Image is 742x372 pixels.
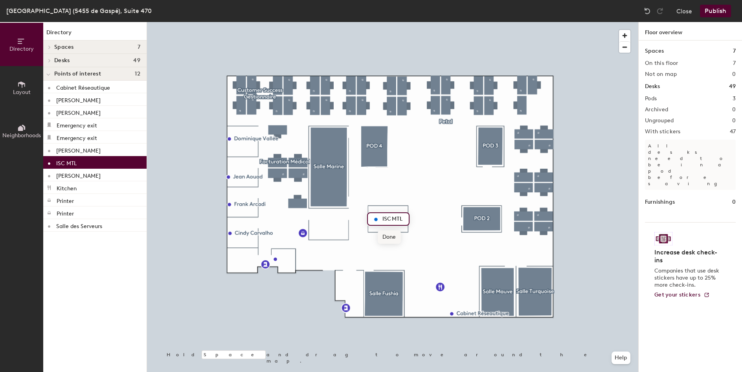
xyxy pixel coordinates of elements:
h2: Pods [645,96,657,102]
h1: Desks [645,82,660,91]
p: [PERSON_NAME] [56,95,101,104]
h2: 7 [733,60,736,66]
p: [PERSON_NAME] [56,170,101,179]
p: Cabinet Réseautique [56,82,110,91]
img: Undo [643,7,651,15]
h2: On this floor [645,60,678,66]
img: generic_marker [371,215,380,224]
h1: 0 [732,198,736,206]
span: Directory [9,46,34,52]
p: All desks need to be in a pod before saving [645,140,736,190]
h1: Floor overview [639,22,742,41]
a: Get your stickers [654,292,710,298]
h2: 3 [733,96,736,102]
p: Printer [57,195,74,204]
h2: 0 [732,118,736,124]
span: 7 [138,44,140,50]
p: [PERSON_NAME] [56,145,101,154]
button: Help [612,352,630,364]
h2: 0 [732,107,736,113]
h2: 0 [732,71,736,77]
span: Spaces [54,44,74,50]
p: ISC MTL [56,158,77,167]
h2: 47 [729,129,736,135]
p: Companies that use desk stickers have up to 25% more check-ins. [654,267,722,289]
h1: Spaces [645,47,664,55]
span: Neighborhoods [2,132,41,139]
p: Salle des Serveurs [56,221,102,230]
h4: Increase desk check-ins [654,249,722,264]
span: Done [378,230,401,244]
span: 12 [135,71,140,77]
h2: With stickers [645,129,681,135]
p: Emergency exit [57,133,97,142]
p: [PERSON_NAME] [56,107,101,116]
div: [GEOGRAPHIC_DATA] (5455 de Gaspé), Suite 470 [6,6,152,16]
span: 49 [133,57,140,64]
p: Printer [57,208,74,217]
span: Points of interest [54,71,101,77]
img: Sticker logo [654,232,672,245]
h1: 49 [729,82,736,91]
img: Redo [656,7,664,15]
h2: Archived [645,107,668,113]
span: Desks [54,57,70,64]
p: Kitchen [57,183,77,192]
button: Publish [700,5,731,17]
button: Close [676,5,692,17]
h1: Furnishings [645,198,675,206]
h2: Ungrouped [645,118,674,124]
h1: 7 [733,47,736,55]
h2: Not on map [645,71,677,77]
p: Emergency exit [57,120,97,129]
h1: Directory [43,28,147,41]
span: Layout [13,89,31,96]
span: Get your stickers [654,291,700,298]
